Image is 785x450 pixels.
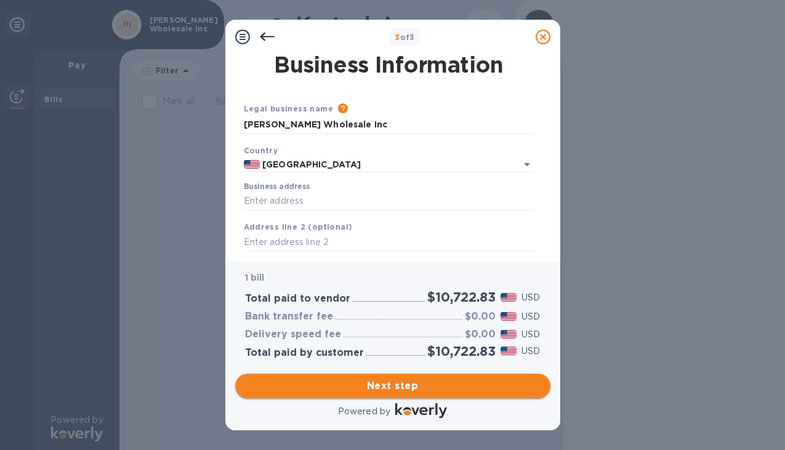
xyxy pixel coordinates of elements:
img: USD [501,293,517,302]
button: Next step [235,374,550,398]
b: 1 bill [245,273,265,283]
p: Powered by [338,405,390,418]
p: USD [521,328,540,341]
h2: $10,722.83 [427,289,495,305]
h3: Total paid by customer [245,347,364,359]
label: Business address [244,183,310,191]
input: Enter address [244,192,534,211]
input: Enter address line 2 [244,233,534,252]
img: USD [501,330,517,339]
h3: Total paid to vendor [245,293,350,305]
h2: $10,722.83 [427,344,495,359]
h3: Bank transfer fee [245,311,333,323]
img: Logo [395,403,447,418]
h1: Business Information [241,52,537,78]
img: USD [501,347,517,355]
p: USD [521,291,540,304]
p: USD [521,310,540,323]
h3: $0.00 [465,329,496,340]
b: Legal business name [244,104,334,113]
button: Open [518,156,536,173]
b: Address line 2 (optional) [244,222,353,231]
h3: $0.00 [465,311,496,323]
span: Next step [245,379,541,393]
img: USD [501,312,517,321]
input: Select country [260,157,499,172]
img: US [244,160,260,169]
b: Country [244,146,278,155]
h3: Delivery speed fee [245,329,341,340]
span: 3 [395,33,400,42]
b: of 3 [395,33,415,42]
p: USD [521,345,540,358]
input: Enter legal business name [244,116,534,134]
